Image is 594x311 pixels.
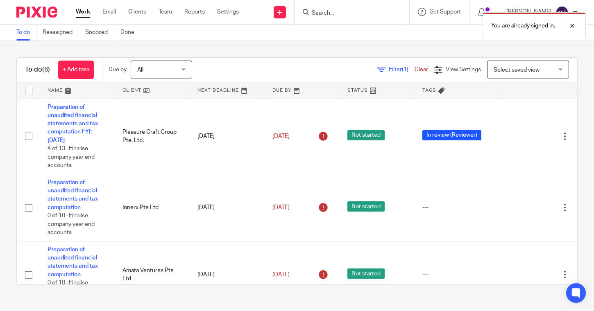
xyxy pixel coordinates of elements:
td: [DATE] [189,99,264,174]
span: View Settings [446,67,481,72]
a: Work [76,8,90,16]
p: Due by [109,65,127,74]
span: All [137,67,143,73]
span: Filter [389,67,415,72]
span: (6) [42,66,50,73]
span: Tags [422,88,436,92]
div: --- [422,203,494,212]
img: svg%3E [555,6,569,19]
span: [DATE] [272,205,290,210]
span: (1) [402,67,408,72]
p: You are already signed in. [491,22,555,30]
span: In review (Reviewer) [422,130,481,140]
a: Clients [128,8,146,16]
span: [DATE] [272,272,290,277]
span: [DATE] [272,133,290,139]
td: Amata Ventures Pte Ltd [114,241,189,308]
span: Not started [347,201,385,212]
span: Not started [347,268,385,279]
a: Preparation of unaudited financial statements and tax computation FYE [DATE] [48,104,98,143]
a: Reassigned [43,25,79,41]
a: Preparation of unaudited financial statements and tax computation [48,180,98,210]
a: Preparation of unaudited financial statements and tax computation [48,247,98,277]
a: Email [102,8,116,16]
td: Innerx Pte Ltd [114,174,189,241]
a: Clear [415,67,428,72]
td: [DATE] [189,241,264,308]
span: 4 of 13 · Finalise company year end accounts [48,146,95,168]
a: Snoozed [85,25,114,41]
a: Done [120,25,141,41]
span: Select saved view [494,67,540,73]
td: [DATE] [189,174,264,241]
img: Pixie [16,7,57,18]
a: + Add task [58,61,94,79]
a: Team [159,8,172,16]
span: 0 of 10 · Finalise company year end accounts [48,213,95,235]
span: Not started [347,130,385,140]
span: 0 of 10 · Finalise company year end accounts [48,280,95,302]
a: Settings [217,8,239,16]
div: --- [422,270,494,279]
a: Reports [184,8,205,16]
h1: To do [25,65,50,74]
td: Pleasure Craft Group Pte. Ltd. [114,99,189,174]
a: To do [16,25,36,41]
